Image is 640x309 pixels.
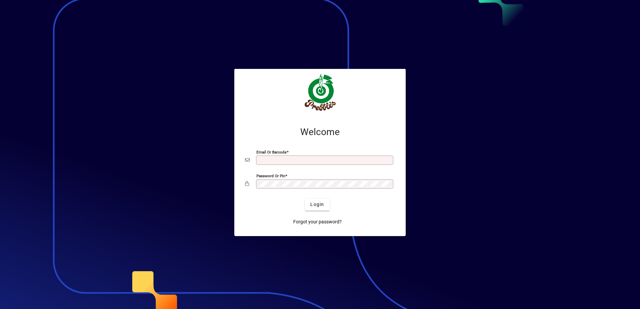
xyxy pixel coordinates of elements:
a: Forgot your password? [291,216,344,228]
mat-label: Password or Pin [256,173,285,178]
h2: Welcome [245,126,395,138]
button: Login [305,199,329,211]
span: Login [310,201,324,208]
span: Forgot your password? [293,218,342,225]
mat-label: Email or Barcode [256,149,287,154]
